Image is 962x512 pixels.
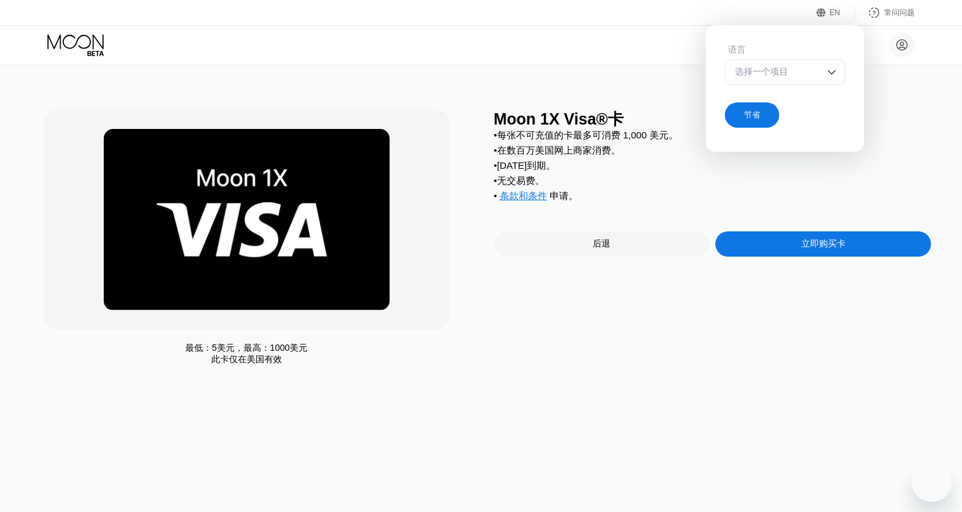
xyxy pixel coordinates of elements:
font: Moon 1X Visa®卡 [494,110,624,128]
font: 。 [569,190,578,201]
font: 此卡仅在 [211,354,247,364]
font: 5美元 [212,343,235,353]
font: • [494,175,497,186]
font: 选择一个项目 [735,66,788,76]
font: EN [830,8,841,17]
font: 立即购买卡 [801,238,846,248]
font: • [494,145,497,155]
font: • [494,160,497,171]
font: 语言 [728,44,746,54]
font: 1000美元 [270,343,307,353]
div: 立即购买卡 [715,231,931,257]
font: 在数百万美国网上商家消费。 [497,145,620,155]
iframe: 启动消息传送窗口的按钮 [911,461,952,502]
font: 申请 [550,190,569,201]
div: 节省 [725,97,845,128]
font: 后退 [593,238,610,248]
div: 后退 [494,231,710,257]
font: 无交易费。 [497,175,545,186]
div: 常问问题 [855,6,915,19]
font: 常问问题 [884,8,915,17]
font: • [494,130,497,140]
font: 每张不可充值的卡最多可消费 1,000 美元。 [497,130,678,140]
font: 节省 [744,110,760,119]
font: [DATE]到期。 [497,160,555,171]
div: EN [817,6,855,19]
font: ，最高： [235,343,270,353]
font: 条款和条件 [500,190,547,201]
font: • [494,190,497,201]
div: 条款和条件 [500,190,547,205]
font: 美国有效 [247,354,282,364]
font: 最低： [185,343,212,353]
